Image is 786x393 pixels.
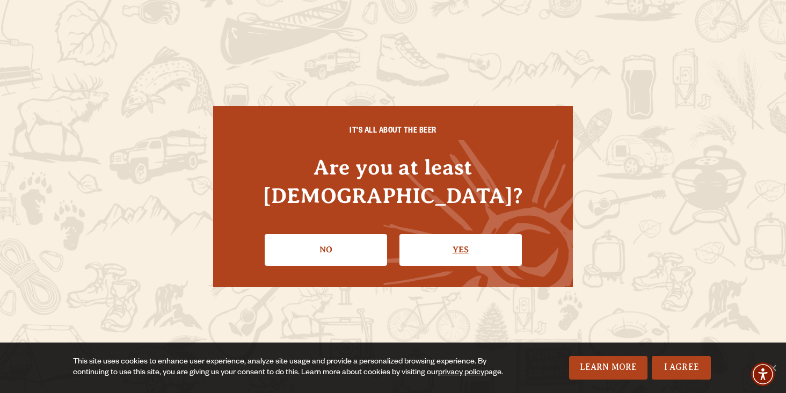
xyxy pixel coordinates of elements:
[438,369,484,377] a: privacy policy
[569,356,648,380] a: Learn More
[265,234,387,265] a: No
[235,153,551,210] h4: Are you at least [DEMOGRAPHIC_DATA]?
[399,234,522,265] a: Confirm I'm 21 or older
[235,127,551,137] h6: IT'S ALL ABOUT THE BEER
[652,356,711,380] a: I Agree
[73,357,512,379] div: This site uses cookies to enhance user experience, analyze site usage and provide a personalized ...
[751,362,775,386] div: Accessibility Menu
